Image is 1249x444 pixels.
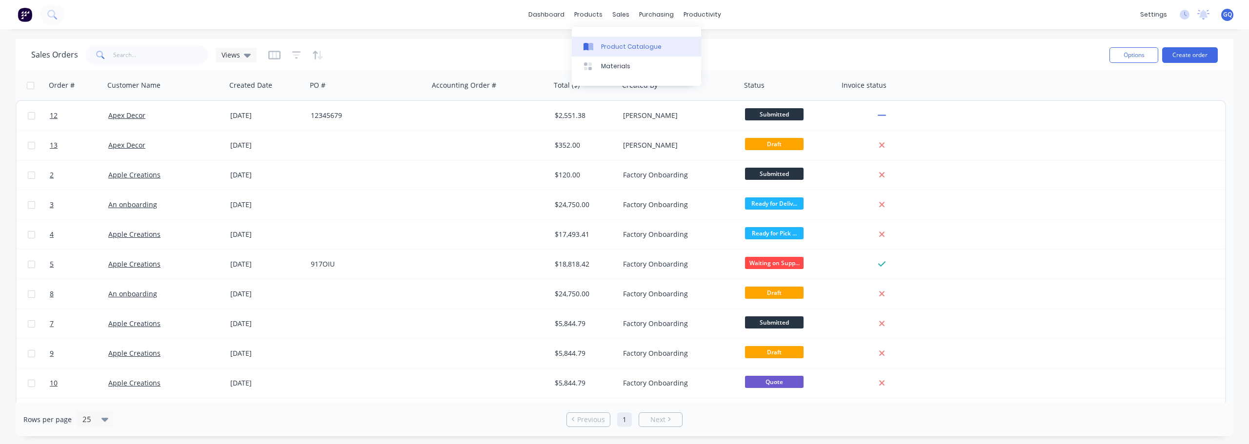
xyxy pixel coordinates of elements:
[50,259,54,269] span: 5
[50,131,108,160] a: 13
[744,80,765,90] div: Status
[311,259,419,269] div: 917OIU
[108,140,145,150] a: Apex Decor
[18,7,32,22] img: Factory
[601,62,630,71] div: Materials
[572,37,701,56] a: Product Catalogue
[1223,10,1232,19] span: GQ
[569,7,607,22] div: products
[222,50,240,60] span: Views
[230,319,303,328] div: [DATE]
[50,289,54,299] span: 8
[623,200,731,210] div: Factory Onboarding
[230,170,303,180] div: [DATE]
[555,289,612,299] div: $24,750.00
[1162,47,1218,63] button: Create order
[50,220,108,249] a: 4
[555,230,612,239] div: $17,493.41
[311,111,419,120] div: 12345679
[524,7,569,22] a: dashboard
[50,319,54,328] span: 7
[563,412,686,427] ul: Pagination
[745,227,804,239] span: Ready for Pick ...
[623,111,731,120] div: [PERSON_NAME]
[555,200,612,210] div: $24,750.00
[50,190,108,219] a: 3
[108,111,145,120] a: Apex Decor
[31,50,78,59] h1: Sales Orders
[229,80,272,90] div: Created Date
[639,415,682,425] a: Next page
[555,170,612,180] div: $120.00
[555,259,612,269] div: $18,818.42
[50,230,54,239] span: 4
[50,279,108,309] a: 8
[108,348,161,358] a: Apple Creations
[50,200,54,210] span: 3
[842,80,886,90] div: Invoice status
[108,378,161,387] a: Apple Creations
[230,230,303,239] div: [DATE]
[555,319,612,328] div: $5,844.79
[108,170,161,179] a: Apple Creations
[607,7,634,22] div: sales
[623,259,731,269] div: Factory Onboarding
[679,7,726,22] div: productivity
[230,111,303,120] div: [DATE]
[572,57,701,76] a: Materials
[601,42,662,51] div: Product Catalogue
[745,257,804,269] span: Waiting on Supp...
[50,170,54,180] span: 2
[50,140,58,150] span: 13
[108,259,161,269] a: Apple Creations
[634,7,679,22] div: purchasing
[108,230,161,239] a: Apple Creations
[50,378,58,388] span: 10
[745,287,804,299] span: Draft
[230,200,303,210] div: [DATE]
[107,80,161,90] div: Customer Name
[50,111,58,120] span: 12
[50,368,108,398] a: 10
[623,348,731,358] div: Factory Onboarding
[555,111,612,120] div: $2,551.38
[108,319,161,328] a: Apple Creations
[230,259,303,269] div: [DATE]
[745,346,804,358] span: Draft
[555,378,612,388] div: $5,844.79
[49,80,75,90] div: Order #
[50,398,108,427] a: 11
[50,101,108,130] a: 12
[108,289,157,298] a: An onboarding
[1135,7,1172,22] div: settings
[617,412,632,427] a: Page 1 is your current page
[230,140,303,150] div: [DATE]
[310,80,325,90] div: PO #
[745,108,804,120] span: Submitted
[623,378,731,388] div: Factory Onboarding
[745,376,804,388] span: Quote
[230,348,303,358] div: [DATE]
[230,378,303,388] div: [DATE]
[623,230,731,239] div: Factory Onboarding
[567,415,610,425] a: Previous page
[555,348,612,358] div: $5,844.79
[623,289,731,299] div: Factory Onboarding
[432,80,496,90] div: Accounting Order #
[623,140,731,150] div: [PERSON_NAME]
[623,319,731,328] div: Factory Onboarding
[745,168,804,180] span: Submitted
[1109,47,1158,63] button: Options
[50,348,54,358] span: 9
[230,289,303,299] div: [DATE]
[554,80,580,90] div: Total ($)
[650,415,665,425] span: Next
[50,250,108,279] a: 5
[50,339,108,368] a: 9
[745,138,804,150] span: Draft
[577,415,605,425] span: Previous
[745,197,804,210] span: Ready for Deliv...
[23,415,72,425] span: Rows per page
[50,309,108,338] a: 7
[745,316,804,328] span: Submitted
